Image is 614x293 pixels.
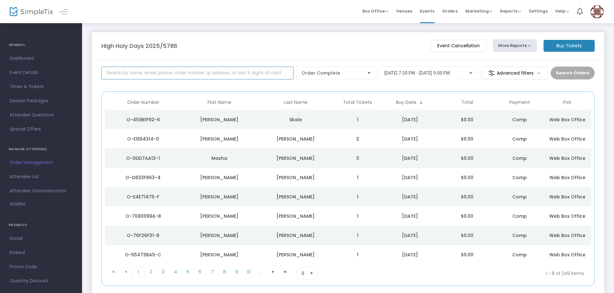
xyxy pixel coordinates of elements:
span: Page 8 [218,267,230,277]
div: Jacob [183,174,256,181]
div: O-E1E64314-0 [107,136,180,142]
div: O-0DD7AA13-1 [107,155,180,161]
div: Werch [259,155,332,161]
th: Total Tickets [334,95,381,110]
span: Go to the next page [267,267,279,277]
td: 0 [334,149,381,168]
span: Events [420,3,434,19]
m-button: Event Cancellation [431,40,487,52]
h4: GENERAL [9,39,73,51]
div: 9/17/2025 [383,252,437,258]
td: $0.00 [439,206,496,226]
div: Nina [183,213,256,219]
span: Comp [512,194,527,200]
span: Page 10 [243,267,255,277]
span: Embed [10,249,72,257]
span: Web Box Office [549,136,585,142]
span: Order Complete [302,70,362,76]
span: Special Offers [10,125,72,133]
div: Skale [259,116,332,123]
div: Cohen [259,232,332,239]
span: Web Box Office [549,116,585,123]
span: Page 9 [230,267,243,277]
span: Page 1 [132,267,145,277]
span: Attendee List [10,173,72,181]
td: 2 [334,129,381,149]
span: Quantity Discount [10,277,72,285]
span: Total [461,100,473,105]
span: Go to the next page [271,269,276,274]
span: Comp [512,136,527,142]
span: Attendee Communication [10,187,72,195]
div: O-55473BA5-C [107,252,180,258]
div: 9/17/2025 [383,194,437,200]
div: Leventhal [259,194,332,200]
div: O-D833F863-4 [107,174,180,181]
div: 9/17/2025 [383,232,437,239]
span: Web Box Office [549,194,585,200]
span: Comp [512,252,527,258]
span: Comp [512,232,527,239]
span: Page 6 [194,267,206,277]
span: Social [10,234,72,243]
div: Rochelle [183,116,256,123]
span: First Name [208,100,231,105]
m-panel-title: High Holy Days 2025/5786 [101,41,177,50]
span: Order Management [10,159,72,167]
td: $0.00 [439,149,496,168]
span: Web Box Office [549,213,585,219]
td: 1 [334,187,381,206]
div: Masha [183,155,256,161]
m-button: Buy Tickets [544,40,595,52]
span: Comp [512,174,527,181]
div: Hershinow [259,252,332,258]
m-button: Advanced filters [481,67,548,79]
span: Buy Date [396,100,416,105]
div: Greta [183,252,256,258]
span: Go to the last page [279,267,292,277]
span: Go to the last page [283,269,288,274]
span: Page 7 [206,267,218,277]
div: O-7080099A-8 [107,213,180,219]
span: Help [555,8,569,14]
div: 9/19/2025 [383,116,437,123]
span: Web Box Office [549,252,585,258]
div: Leventhal [259,174,332,181]
span: Marketing [465,8,492,14]
span: Attendee Questions [10,111,72,119]
button: Select [307,267,316,279]
span: Settings [529,3,548,19]
span: Venues [396,3,412,19]
div: Josh [183,194,256,200]
h4: MANAGE ATTENDEES [9,143,73,156]
td: 1 [334,245,381,264]
span: Season Packages [10,97,72,105]
span: [DATE] 7:30 PM - [DATE] 9:00 PM [384,70,450,76]
span: Promo Code [10,263,72,271]
span: Box Office [362,8,388,14]
span: Orders [442,3,458,19]
div: O-459B1F92-6 [107,116,180,123]
input: Search by name, email, phone, order number, ip address, or last 4 digits of card [101,67,293,79]
span: Comp [512,116,527,123]
div: O-E4E71475-F [107,194,180,200]
div: Barry [183,232,256,239]
div: Susan [183,136,256,142]
span: 8 [302,270,304,277]
button: More Reports [493,39,537,52]
span: Last Name [284,100,308,105]
td: $0.00 [439,168,496,187]
td: 1 [334,226,381,245]
span: Comp [512,155,527,161]
td: $0.00 [439,129,496,149]
div: O-76F26F31-9 [107,232,180,239]
span: Dashboard [10,54,72,63]
span: PoS [563,100,571,105]
div: 9/19/2025 [383,136,437,142]
kendo-pager-info: 1 - 8 of 249 items [383,267,584,280]
span: Order Number [127,100,159,105]
div: Data table [105,95,591,264]
td: 1 [334,206,381,226]
td: $0.00 [439,245,496,264]
button: Select [365,67,374,79]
